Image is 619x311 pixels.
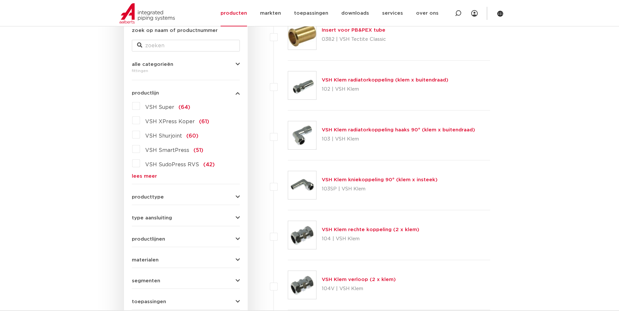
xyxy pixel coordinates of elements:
button: alle categorieën [132,62,240,67]
a: VSH Klem verloop (2 x klem) [322,277,396,282]
img: Thumbnail for VSH Klem radiatorkoppeling (klem x buitendraad) [288,71,316,99]
span: alle categorieën [132,62,173,67]
span: toepassingen [132,299,166,304]
span: (60) [186,133,198,139]
a: VSH Klem radiatorkoppeling (klem x buitendraad) [322,78,448,82]
label: zoek op naam of productnummer [132,27,218,35]
a: VSH Klem radiatorkoppeling haaks 90° (klem x buitendraad) [322,127,475,132]
img: Thumbnail for VSH Klem radiatorkoppeling haaks 90° (klem x buitendraad) [288,121,316,149]
p: 104 | VSH Klem [322,234,419,244]
button: materialen [132,258,240,262]
button: productlijn [132,91,240,96]
button: toepassingen [132,299,240,304]
img: Thumbnail for VSH Klem kniekoppeling 90° (klem x insteek) [288,171,316,199]
a: lees meer [132,174,240,179]
button: producttype [132,195,240,200]
button: type aansluiting [132,215,240,220]
p: 103SP | VSH Klem [322,184,438,194]
span: (61) [199,119,209,124]
input: zoeken [132,40,240,52]
p: 103 | VSH Klem [322,134,475,144]
span: productlijn [132,91,159,96]
div: fittingen [132,67,240,75]
img: Thumbnail for Insert voor PB&PEX tube [288,22,316,50]
p: 104V | VSH Klem [322,284,396,294]
span: materialen [132,258,159,262]
span: (42) [203,162,215,167]
a: Insert voor PB&PEX tube [322,28,385,33]
span: VSH SmartPress [145,148,189,153]
p: 102 | VSH Klem [322,84,448,95]
span: productlijnen [132,237,165,242]
a: VSH Klem rechte koppeling (2 x klem) [322,227,419,232]
span: type aansluiting [132,215,172,220]
span: producttype [132,195,164,200]
button: productlijnen [132,237,240,242]
span: segmenten [132,278,160,283]
span: VSH Shurjoint [145,133,182,139]
a: VSH Klem kniekoppeling 90° (klem x insteek) [322,177,438,182]
span: VSH XPress Koper [145,119,195,124]
span: (51) [193,148,203,153]
img: Thumbnail for VSH Klem verloop (2 x klem) [288,271,316,299]
span: (64) [178,105,190,110]
span: VSH SudoPress RVS [145,162,199,167]
img: Thumbnail for VSH Klem rechte koppeling (2 x klem) [288,221,316,249]
button: segmenten [132,278,240,283]
span: VSH Super [145,105,174,110]
p: 0382 | VSH Tectite Classic [322,34,386,45]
